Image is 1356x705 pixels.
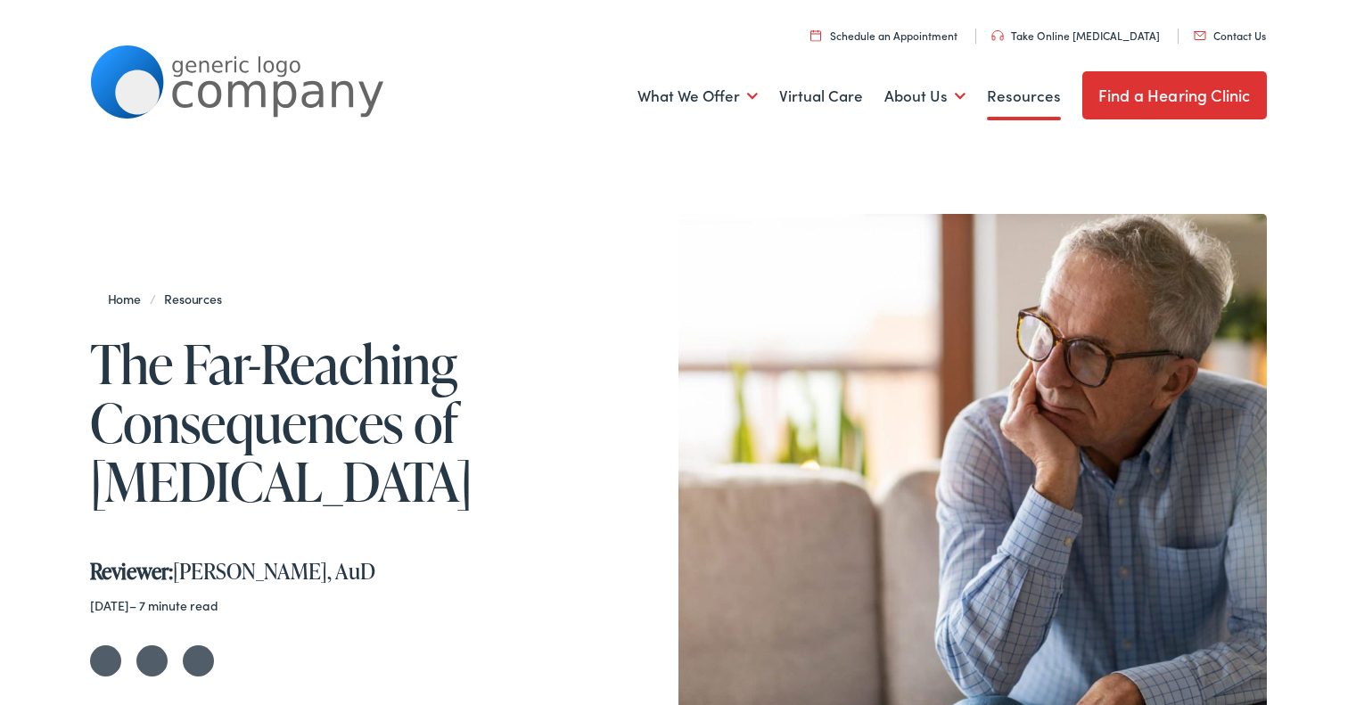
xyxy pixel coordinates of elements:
[155,290,230,307] a: Resources
[108,290,231,307] span: /
[1194,28,1266,43] a: Contact Us
[779,63,863,129] a: Virtual Care
[183,645,214,676] a: Share on LinkedIn
[136,645,168,676] a: Share on Facebook
[991,28,1160,43] a: Take Online [MEDICAL_DATA]
[810,29,821,41] img: utility icon
[90,598,631,613] div: – 7 minute read
[884,63,966,129] a: About Us
[108,290,150,307] a: Home
[90,596,129,614] time: [DATE]
[90,533,631,585] div: [PERSON_NAME], AuD
[637,63,758,129] a: What We Offer
[987,63,1061,129] a: Resources
[90,645,121,676] a: Share on Twitter
[1082,71,1267,119] a: Find a Hearing Clinic
[90,334,631,511] h1: The Far-Reaching Consequences of [MEDICAL_DATA]
[810,28,957,43] a: Schedule an Appointment
[991,30,1004,41] img: utility icon
[1194,31,1206,40] img: utility icon
[90,556,173,586] strong: Reviewer:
